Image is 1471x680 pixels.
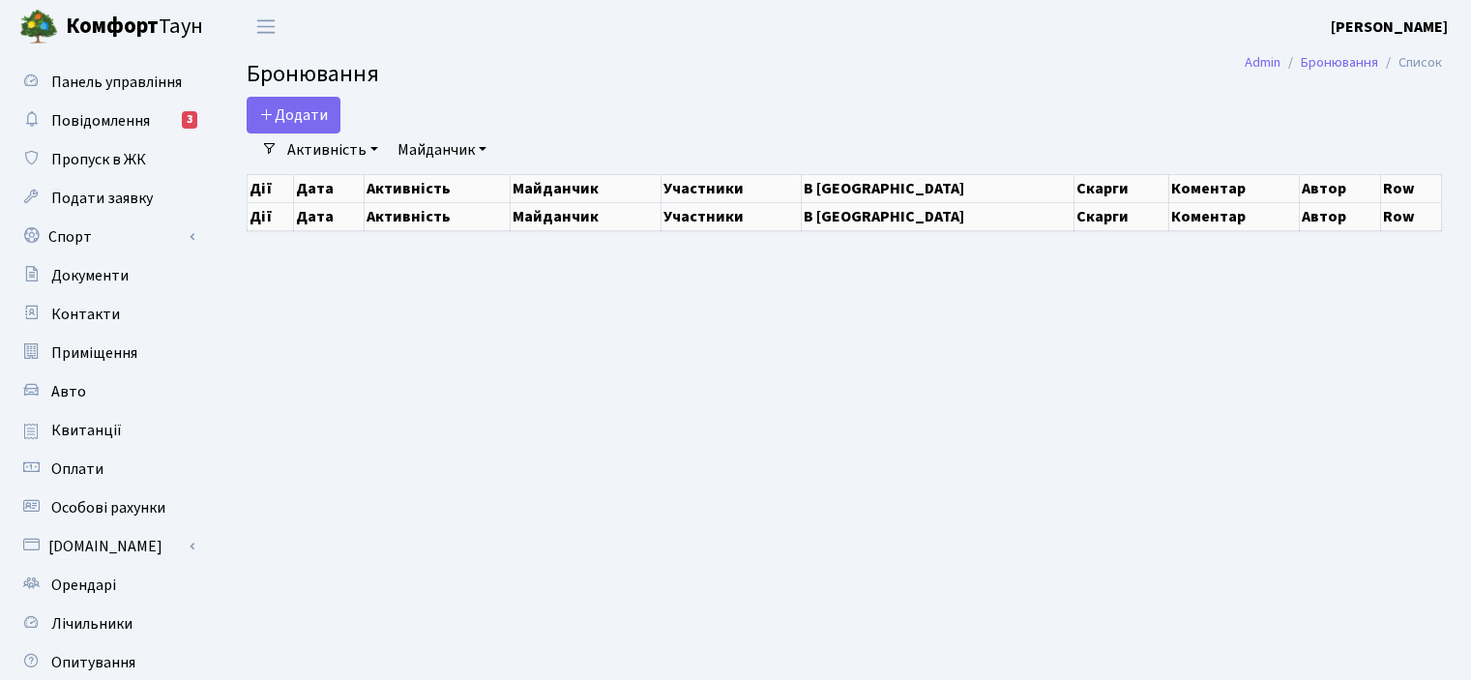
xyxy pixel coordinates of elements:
[10,488,203,527] a: Особові рахунки
[51,188,153,209] span: Подати заявку
[10,256,203,295] a: Документи
[10,140,203,179] a: Пропуск в ЖК
[51,497,165,518] span: Особові рахунки
[1301,52,1378,73] a: Бронювання
[10,411,203,450] a: Квитанції
[51,110,150,132] span: Повідомлення
[1299,174,1380,202] th: Автор
[1074,174,1168,202] th: Скарги
[1331,16,1448,38] b: [PERSON_NAME]
[1168,202,1299,230] th: Коментар
[661,174,801,202] th: Участники
[248,202,294,230] th: Дії
[51,265,129,286] span: Документи
[10,566,203,605] a: Орендарі
[10,218,203,256] a: Спорт
[511,174,661,202] th: Майданчик
[10,102,203,140] a: Повідомлення3
[51,342,137,364] span: Приміщення
[279,133,386,166] a: Активність
[66,11,159,42] b: Комфорт
[1216,43,1471,83] nav: breadcrumb
[10,334,203,372] a: Приміщення
[51,458,103,480] span: Оплати
[1074,202,1168,230] th: Скарги
[66,11,203,44] span: Таун
[51,72,182,93] span: Панель управління
[10,605,203,643] a: Лічильники
[364,174,511,202] th: Активність
[1168,174,1299,202] th: Коментар
[10,450,203,488] a: Оплати
[51,652,135,673] span: Опитування
[51,381,86,402] span: Авто
[51,613,132,635] span: Лічильники
[182,111,197,129] div: 3
[10,372,203,411] a: Авто
[661,202,801,230] th: Участники
[242,11,290,43] button: Переключити навігацію
[247,57,379,91] span: Бронювання
[293,174,364,202] th: Дата
[51,149,146,170] span: Пропуск в ЖК
[511,202,661,230] th: Майданчик
[364,202,511,230] th: Активність
[51,304,120,325] span: Контакти
[10,527,203,566] a: [DOMAIN_NAME]
[1331,15,1448,39] a: [PERSON_NAME]
[1245,52,1280,73] a: Admin
[1381,174,1442,202] th: Row
[51,420,122,441] span: Квитанції
[1381,202,1442,230] th: Row
[10,295,203,334] a: Контакти
[1378,52,1442,74] li: Список
[293,202,364,230] th: Дата
[801,174,1074,202] th: В [GEOGRAPHIC_DATA]
[390,133,494,166] a: Майданчик
[51,575,116,596] span: Орендарі
[19,8,58,46] img: logo.png
[1299,202,1380,230] th: Автор
[10,179,203,218] a: Подати заявку
[801,202,1074,230] th: В [GEOGRAPHIC_DATA]
[247,97,340,133] button: Додати
[10,63,203,102] a: Панель управління
[248,174,294,202] th: Дії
